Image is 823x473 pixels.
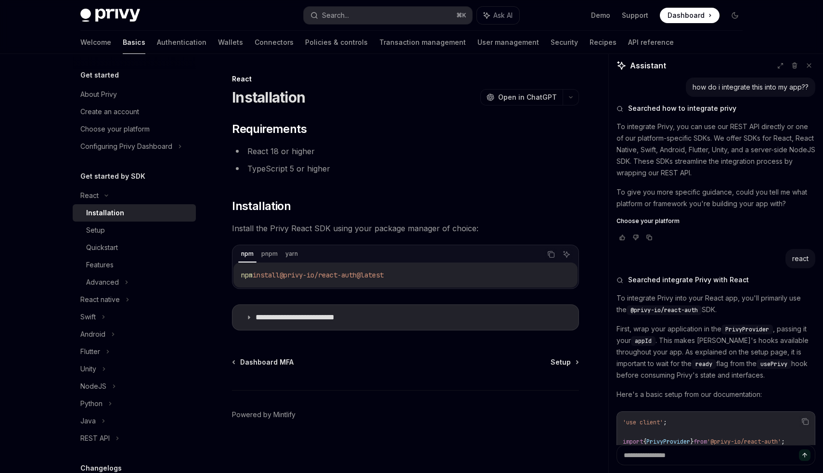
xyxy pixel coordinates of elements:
[232,121,307,137] span: Requirements
[630,60,666,71] span: Assistant
[799,415,811,428] button: Copy the contents from the code block
[660,8,720,23] a: Dashboard
[623,438,643,446] span: import
[617,292,815,315] p: To integrate Privy into your React app, you'll primarily use the SDK.
[623,419,663,426] span: 'use client'
[305,31,368,54] a: Policies & controls
[617,275,815,285] button: Searched integrate Privy with React
[617,186,815,210] p: To give you more specific guidance, could you tell me what platform or framework you're building ...
[725,326,769,333] span: PrivyProvider
[551,357,571,367] span: Setup
[80,328,105,340] div: Android
[253,271,280,279] span: install
[480,89,563,105] button: Open in ChatGPT
[80,171,145,182] h5: Get started by SDK
[322,10,349,21] div: Search...
[630,306,698,314] span: @privy-io/react-auth
[73,239,196,256] a: Quickstart
[545,248,557,261] button: Copy the contents from the code block
[792,254,809,263] div: react
[232,74,579,84] div: React
[80,398,103,409] div: Python
[493,11,513,20] span: Ask AI
[86,224,105,236] div: Setup
[694,438,707,446] span: from
[280,271,384,279] span: @privy-io/react-auth@latest
[591,11,610,20] a: Demo
[690,438,694,446] span: }
[628,275,749,285] span: Searched integrate Privy with React
[760,360,787,368] span: usePrivy
[80,294,120,305] div: React native
[73,222,196,239] a: Setup
[232,145,579,158] li: React 18 or higher
[80,123,150,135] div: Choose your platform
[456,12,466,19] span: ⌘ K
[727,8,743,23] button: Toggle dark mode
[628,31,674,54] a: API reference
[283,248,301,260] div: yarn
[617,389,815,400] p: Here's a basic setup from our documentation:
[86,259,114,271] div: Features
[258,248,281,260] div: pnpm
[379,31,466,54] a: Transaction management
[80,89,117,100] div: About Privy
[73,120,196,138] a: Choose your platform
[86,207,124,219] div: Installation
[86,276,119,288] div: Advanced
[80,415,96,427] div: Java
[80,433,110,444] div: REST API
[635,337,652,345] span: appId
[304,7,472,24] button: Search...⌘K
[80,69,119,81] h5: Get started
[232,89,305,106] h1: Installation
[617,323,815,381] p: First, wrap your application in the , passing it your . This makes [PERSON_NAME]'s hooks availabl...
[617,217,680,225] span: Choose your platform
[622,11,648,20] a: Support
[643,438,646,446] span: {
[695,360,712,368] span: ready
[86,242,118,253] div: Quickstart
[80,141,172,152] div: Configuring Privy Dashboard
[80,9,140,22] img: dark logo
[80,311,96,323] div: Swift
[617,104,815,113] button: Searched how to integrate privy
[628,104,736,113] span: Searched how to integrate privy
[232,162,579,175] li: TypeScript 5 or higher
[560,248,573,261] button: Ask AI
[255,31,294,54] a: Connectors
[80,363,96,375] div: Unity
[80,190,99,201] div: React
[218,31,243,54] a: Wallets
[123,31,145,54] a: Basics
[590,31,617,54] a: Recipes
[646,438,690,446] span: PrivyProvider
[80,106,139,118] div: Create an account
[240,357,294,367] span: Dashboard MFA
[73,86,196,103] a: About Privy
[668,11,705,20] span: Dashboard
[233,357,294,367] a: Dashboard MFA
[73,204,196,222] a: Installation
[551,357,578,367] a: Setup
[498,92,557,102] span: Open in ChatGPT
[232,410,296,420] a: Powered by Mintlify
[80,381,106,392] div: NodeJS
[80,346,100,357] div: Flutter
[73,256,196,274] a: Features
[693,82,809,92] div: how do i integrate this into my app??
[477,31,539,54] a: User management
[617,217,815,225] a: Choose your platform
[781,438,784,446] span: ;
[80,31,111,54] a: Welcome
[551,31,578,54] a: Security
[232,198,291,214] span: Installation
[617,121,815,179] p: To integrate Privy, you can use our REST API directly or one of our platform-specific SDKs. We of...
[707,438,781,446] span: '@privy-io/react-auth'
[238,248,257,260] div: npm
[477,7,519,24] button: Ask AI
[232,222,579,235] span: Install the Privy React SDK using your package manager of choice:
[663,419,667,426] span: ;
[799,449,810,461] button: Send message
[241,271,253,279] span: npm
